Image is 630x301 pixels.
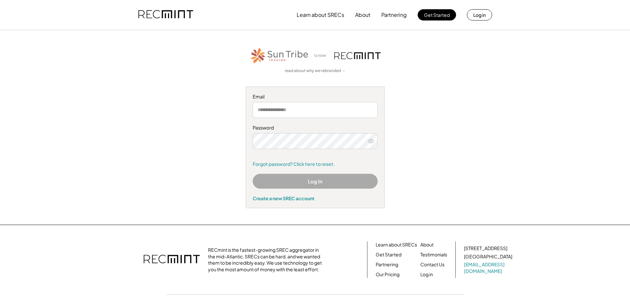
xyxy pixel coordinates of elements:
a: Get Started [376,251,401,258]
div: Password [253,125,378,131]
div: Create a new SREC account [253,195,378,201]
button: Learn about SRECs [297,8,344,21]
button: Log in [467,9,492,20]
button: Get Started [418,9,456,20]
div: RECmint is the fastest-growing SREC aggregator in the mid-Atlantic. SRECs can be hard, and we wan... [208,247,325,273]
a: Our Pricing [376,271,399,278]
a: Contact Us [420,261,444,268]
img: STT_Horizontal_Logo%2B-%2BColor.png [250,47,309,65]
a: read about why we rebranded → [285,68,346,74]
button: Partnering [381,8,407,21]
button: About [355,8,370,21]
div: is now [313,53,331,58]
a: Partnering [376,261,398,268]
div: Email [253,94,378,100]
a: Testimonials [420,251,447,258]
button: Log In [253,174,378,189]
div: [STREET_ADDRESS] [464,245,507,252]
a: Forgot password? Click here to reset. [253,161,378,168]
a: [EMAIL_ADDRESS][DOMAIN_NAME] [464,261,514,274]
img: recmint-logotype%403x.png [138,4,193,26]
img: recmint-logotype%403x.png [144,248,200,271]
a: Learn about SRECs [376,242,417,248]
img: recmint-logotype%403x.png [334,52,381,59]
a: About [420,242,434,248]
a: Log in [420,271,433,278]
div: [GEOGRAPHIC_DATA] [464,253,512,260]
